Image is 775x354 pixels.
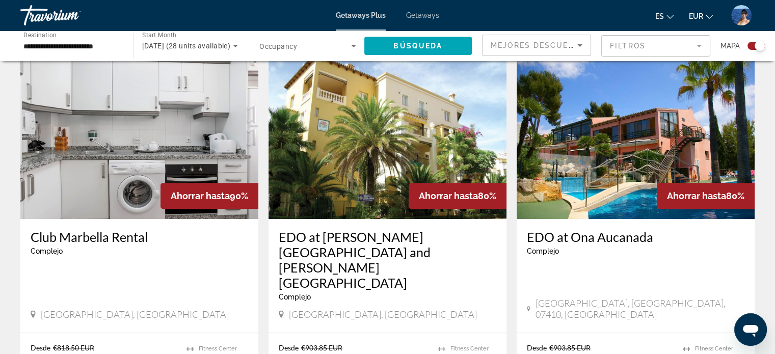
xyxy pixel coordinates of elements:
[393,42,442,50] span: Búsqueda
[406,11,439,19] a: Getaways
[161,183,258,209] div: 90%
[720,39,740,53] span: Mapa
[142,32,176,39] span: Start Month
[450,345,489,352] span: Fitness Center
[31,229,248,244] a: Club Marbella Rental
[279,229,496,290] a: EDO at [PERSON_NAME][GEOGRAPHIC_DATA] and [PERSON_NAME][GEOGRAPHIC_DATA]
[527,247,559,255] span: Complejo
[20,2,122,29] a: Travorium
[689,9,713,23] button: Change currency
[409,183,506,209] div: 80%
[53,343,94,352] span: €818.50 EUR
[171,190,230,201] span: Ahorrar hasta
[31,343,50,352] span: Desde
[419,190,478,201] span: Ahorrar hasta
[301,343,342,352] span: €903.85 EUR
[289,309,477,320] span: [GEOGRAPHIC_DATA], [GEOGRAPHIC_DATA]
[536,297,744,320] span: [GEOGRAPHIC_DATA], [GEOGRAPHIC_DATA], 07410, [GEOGRAPHIC_DATA]
[655,9,674,23] button: Change language
[601,35,710,57] button: Filter
[336,11,386,19] a: Getaways Plus
[527,229,744,244] a: EDO at Ona Aucanada
[31,247,63,255] span: Complejo
[667,190,726,201] span: Ahorrar hasta
[517,56,755,219] img: ii_auc1.jpg
[259,42,297,50] span: Occupancy
[23,31,57,38] span: Destination
[364,37,472,55] button: Búsqueda
[734,313,767,346] iframe: Botón para iniciar la ventana de mensajería
[689,12,703,20] span: EUR
[657,183,755,209] div: 80%
[269,56,506,219] img: ii_ead1.jpg
[728,5,755,26] button: User Menu
[199,345,237,352] span: Fitness Center
[491,39,582,51] mat-select: Sort by
[20,56,258,219] img: 2404I01X.jpg
[491,41,593,49] span: Mejores descuentos
[731,5,752,25] img: 9k=
[695,345,733,352] span: Fitness Center
[41,309,229,320] span: [GEOGRAPHIC_DATA], [GEOGRAPHIC_DATA]
[549,343,591,352] span: €903.85 EUR
[279,343,299,352] span: Desde
[142,42,231,50] span: [DATE] (28 units available)
[527,343,547,352] span: Desde
[279,293,311,301] span: Complejo
[655,12,664,20] span: es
